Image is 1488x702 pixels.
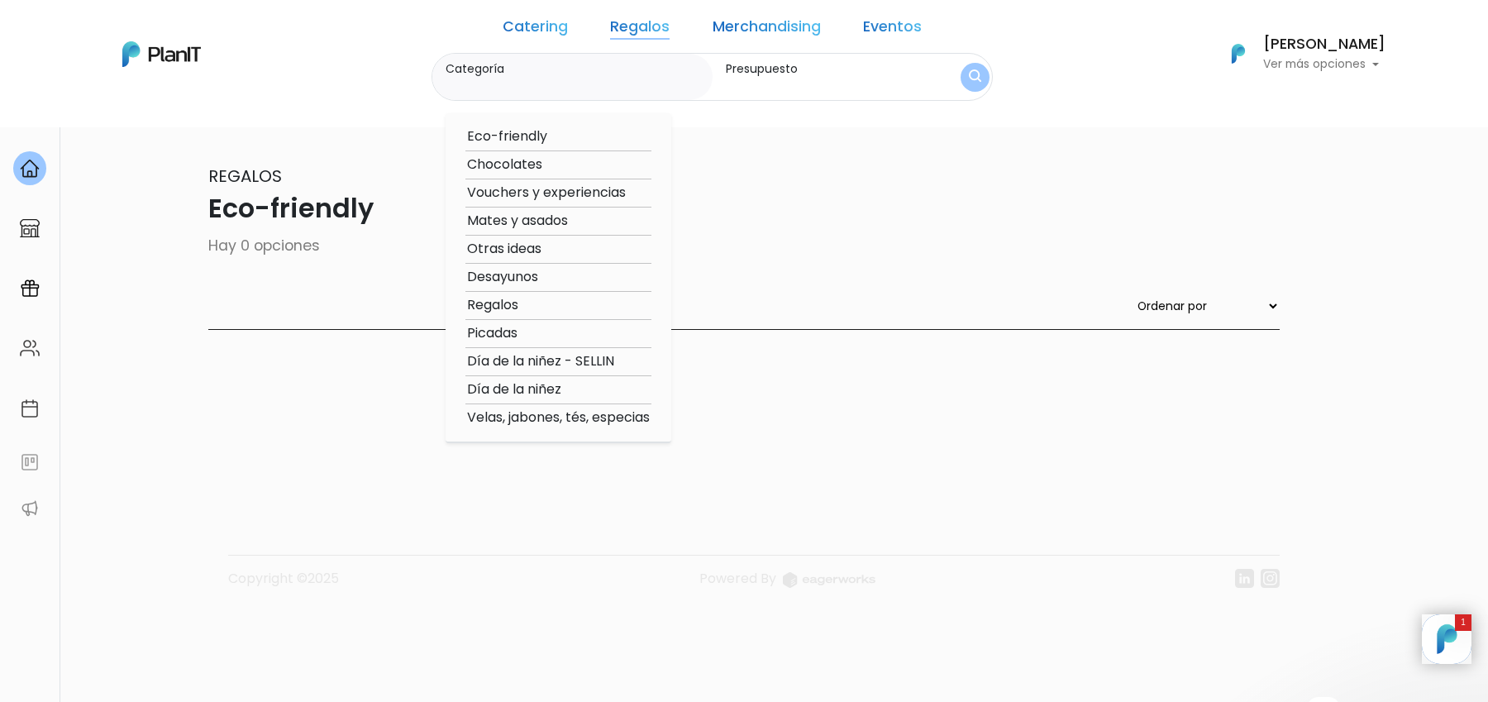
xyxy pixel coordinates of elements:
img: partners-52edf745621dab592f3b2c58e3bca9d71375a7ef29c3b500c9f145b62cc070d4.svg [20,499,40,518]
img: instagram-7ba2a2629254302ec2a9470e65da5de918c9f3c9a63008f8abed3140a32961bf.svg [1261,569,1280,588]
option: Regalos [465,295,651,316]
img: search_button-432b6d5273f82d61273b3651a40e1bd1b912527efae98b1b7a1b2c0702e16a8d.svg [969,69,981,85]
img: user_04fe99587a33b9844688ac17b531be2b.png [133,99,166,132]
p: Hay 0 opciones [208,235,1280,256]
img: user_d58e13f531133c46cb30575f4d864daf.jpeg [150,83,183,116]
span: ¡Escríbenos! [86,251,252,268]
p: Copyright ©2025 [228,569,339,601]
a: Merchandising [713,20,821,40]
p: Ver más opciones [1263,59,1385,70]
p: Ya probaste PlanitGO? Vas a poder automatizarlas acciones de todo el año. Escribinos para saber más! [58,152,276,207]
img: campaigns-02234683943229c281be62815700db0a1741e53638e28bf9629b52c665b00959.svg [20,279,40,298]
option: Desayunos [465,267,651,288]
img: feedback-78b5a0c8f98aac82b08bfc38622c3050aee476f2c9584af64705fc4e61158814.svg [20,452,40,472]
p: Regalos [208,164,1280,189]
a: Eventos [863,20,922,40]
strong: PLAN IT [58,134,106,148]
img: PlanIt Logo [122,41,201,67]
option: Mates y asados [465,211,651,232]
span: translation missing: es.layouts.footer.powered_by [699,569,776,588]
i: keyboard_arrow_down [256,126,281,150]
img: people-662611757002400ad9ed0e3c099ab2801c6687ba6c219adb57efc949bc21e19d.svg [20,338,40,358]
label: Presupuesto [726,60,930,78]
option: Picadas [465,323,651,344]
div: J [43,99,291,132]
iframe: trengo-widget-badge [1455,614,1471,631]
option: Eco-friendly [465,127,651,147]
option: Día de la niñez - SELLIN [465,351,651,372]
div: PLAN IT Ya probaste PlanitGO? Vas a poder automatizarlas acciones de todo el año. Escribinos para... [43,116,291,220]
h6: [PERSON_NAME] [1263,37,1385,52]
img: linkedin-cc7d2dbb1a16aff8e18f147ffe980d30ddd5d9e01409788280e63c91fc390ff4.svg [1235,569,1254,588]
option: Día de la niñez [465,380,651,400]
button: PlanIt Logo [PERSON_NAME] Ver más opciones [1210,32,1385,75]
i: send [281,248,314,268]
span: J [166,99,199,132]
p: Eco-friendly [208,189,1280,228]
label: Categoría [446,60,705,78]
a: Powered By [699,569,875,601]
img: marketplace-4ceaa7011d94191e9ded77b95e3339b90024bf715f7c57f8cf31f2d8c509eaba.svg [20,218,40,238]
option: Otras ideas [465,239,651,260]
img: calendar-87d922413cdce8b2cf7b7f5f62616a5cf9e4887200fb71536465627b3292af00.svg [20,399,40,418]
option: Vouchers y experiencias [465,183,651,203]
option: Chocolates [465,155,651,175]
img: logo_eagerworks-044938b0bf012b96b195e05891a56339191180c2d98ce7df62ca656130a436fa.svg [783,572,875,588]
a: Catering [503,20,568,40]
i: insert_emoticon [252,248,281,268]
img: home-e721727adea9d79c4d83392d1f703f7f8bce08238fde08b1acbfd93340b81755.svg [20,159,40,179]
a: Regalos [610,20,670,40]
img: PlanIt Logo [1220,36,1257,72]
option: Velas, jabones, tés, especias [465,408,651,428]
